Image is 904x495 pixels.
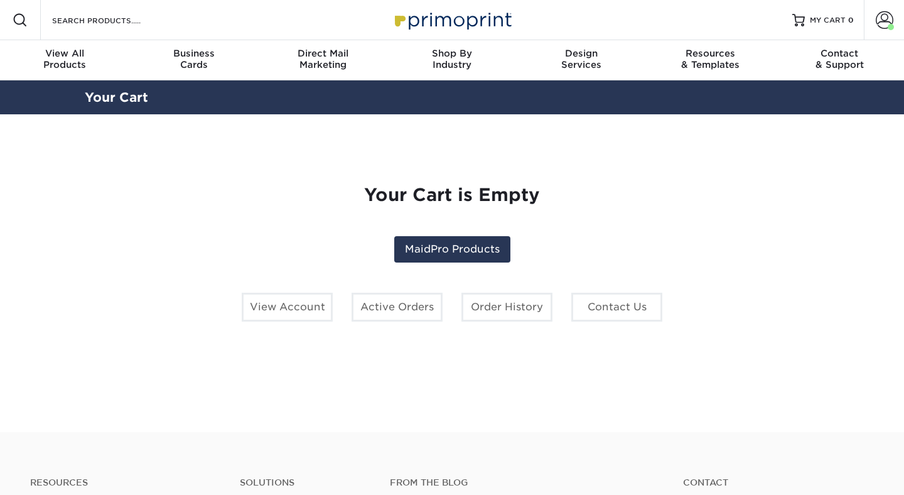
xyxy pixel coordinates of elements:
[258,40,387,80] a: Direct MailMarketing
[646,48,775,70] div: & Templates
[571,293,662,322] a: Contact Us
[775,48,904,59] span: Contact
[390,477,650,488] h4: From the Blog
[129,40,259,80] a: BusinessCards
[129,48,259,70] div: Cards
[683,477,874,488] a: Contact
[517,40,646,80] a: DesignServices
[848,16,854,24] span: 0
[129,48,259,59] span: Business
[258,48,387,70] div: Marketing
[394,236,510,263] a: MaidPro Products
[242,293,333,322] a: View Account
[810,15,846,26] span: MY CART
[646,48,775,59] span: Resources
[387,40,517,80] a: Shop ByIndustry
[30,477,221,488] h4: Resources
[775,40,904,80] a: Contact& Support
[240,477,371,488] h4: Solutions
[85,90,148,105] a: Your Cart
[387,48,517,70] div: Industry
[461,293,552,322] a: Order History
[775,48,904,70] div: & Support
[51,13,173,28] input: SEARCH PRODUCTS.....
[646,40,775,80] a: Resources& Templates
[95,185,809,206] h1: Your Cart is Empty
[389,6,515,33] img: Primoprint
[387,48,517,59] span: Shop By
[517,48,646,59] span: Design
[258,48,387,59] span: Direct Mail
[517,48,646,70] div: Services
[352,293,443,322] a: Active Orders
